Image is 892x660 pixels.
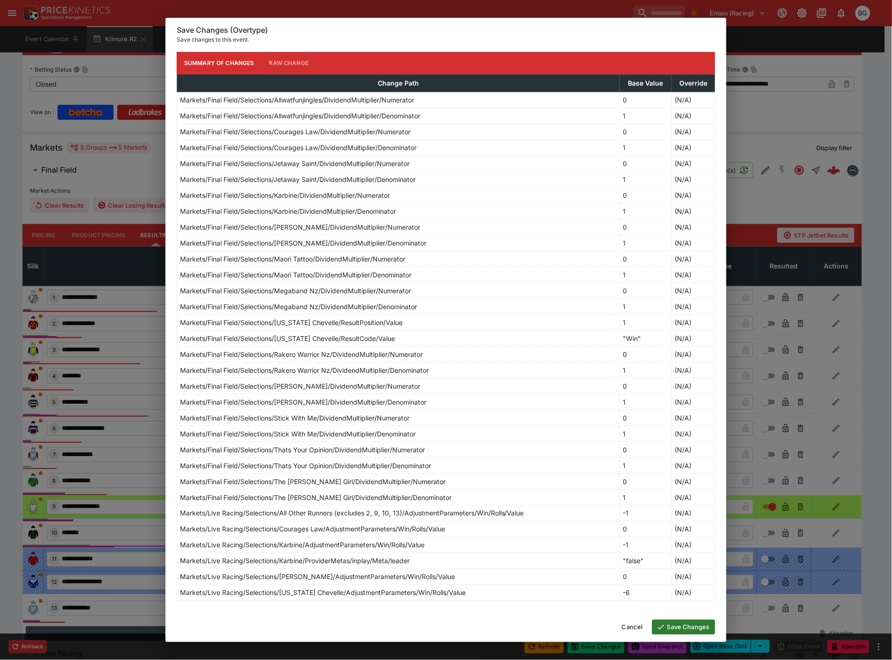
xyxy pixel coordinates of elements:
th: Override [672,74,715,92]
p: Markets/Final Field/Selections/[US_STATE] Chevelle/ResultCode/Value [180,334,395,343]
td: (N/A) [672,139,715,155]
td: -1 [620,537,672,553]
p: Markets/Live Racing/Selections/All Other Runners (excludes 2, 9, 10, 13)/AdjustmentParameters/Win... [180,508,524,518]
p: Markets/Final Field/Selections/Rakero Warrior Nz/DividendMultiplier/Numerator [180,349,423,359]
p: Markets/Final Field/Selections/Jetaway Saint/DividendMultiplier/Numerator [180,159,410,168]
p: Markets/Final Field/Selections/Megaband Nz/DividendMultiplier/Numerator [180,286,411,296]
td: 1 [620,298,672,314]
td: (N/A) [672,569,715,585]
p: Markets/Final Field/Selections/Karbine/DividendMultiplier/Numerator [180,190,390,200]
td: 0 [620,123,672,139]
td: 0 [620,283,672,298]
p: Markets/Final Field/Selections/Karbine/DividendMultiplier/Denominator [180,206,396,216]
td: (N/A) [672,267,715,283]
p: Markets/Final Field/Selections/Allwatfunjingles/DividendMultiplier/Numerator [180,95,414,105]
td: 0 [620,251,672,267]
p: Markets/Live Racing/Selections/Karbine/AdjustmentParameters/Win/Rolls/Value [180,540,424,550]
td: 0 [620,569,672,585]
td: -1 [620,505,672,521]
p: Markets/Final Field/Selections/[PERSON_NAME]/DividendMultiplier/Numerator [180,222,420,232]
td: 0 [620,521,672,537]
td: 1 [620,203,672,219]
td: 1 [620,139,672,155]
td: 0 [620,473,672,489]
td: 0 [620,219,672,235]
td: (N/A) [672,123,715,139]
td: (N/A) [672,155,715,171]
h6: Save Changes (Overtype) [177,25,715,35]
td: 0 [620,155,672,171]
p: Markets/Final Field/Selections/Thats Your Opinion/DividendMultiplier/Denominator [180,461,431,471]
td: (N/A) [672,314,715,330]
p: Markets/Final Field/Selections/[PERSON_NAME]/DividendMultiplier/Denominator [180,238,426,248]
th: Base Value [620,74,672,92]
td: (N/A) [672,346,715,362]
p: Markets/Final Field/Selections/Courages Law/DividendMultiplier/Denominator [180,143,417,152]
td: 1 [620,426,672,442]
td: (N/A) [672,92,715,108]
td: (N/A) [672,108,715,123]
td: 1 [620,457,672,473]
td: 0 [620,378,672,394]
td: (N/A) [672,330,715,346]
td: (N/A) [672,283,715,298]
p: Markets/Final Field/Selections/Courages Law/DividendMultiplier/Numerator [180,127,410,137]
td: (N/A) [672,473,715,489]
td: (N/A) [672,251,715,267]
td: (N/A) [672,298,715,314]
p: Markets/Final Field/Selections/[PERSON_NAME]/DividendMultiplier/Denominator [180,397,426,407]
button: Summary of Changes [177,52,262,74]
td: (N/A) [672,394,715,410]
button: Save Changes [652,620,715,635]
td: (N/A) [672,585,715,601]
td: 0 [620,187,672,203]
td: (N/A) [672,457,715,473]
p: Markets/Final Field/Selections/Jetaway Saint/DividendMultiplier/Denominator [180,174,416,184]
p: Markets/Final Field/Selections/Maori Tattoo/DividendMultiplier/Denominator [180,270,411,280]
td: 1 [620,235,672,251]
td: 0 [620,442,672,457]
td: 0 [620,92,672,108]
p: Markets/Final Field/Selections/Rakero Warrior Nz/DividendMultiplier/Denominator [180,365,429,375]
p: Markets/Final Field/Selections/The [PERSON_NAME] Girl/DividendMultiplier/Numerator [180,477,446,486]
th: Change Path [177,74,620,92]
p: Markets/Final Field/Selections/[PERSON_NAME]/DividendMultiplier/Numerator [180,381,420,391]
p: Markets/Final Field/Selections/Allwatfunjingles/DividendMultiplier/Denominator [180,111,420,121]
td: "Win" [620,330,672,346]
p: Markets/Final Field/Selections/Stick With Me/DividendMultiplier/Numerator [180,413,410,423]
button: Cancel [616,620,648,635]
td: (N/A) [672,171,715,187]
p: Markets/Live Racing/Selections/[PERSON_NAME]/AdjustmentParameters/Win/Rolls/Value [180,572,455,582]
p: Markets/Final Field/Selections/[US_STATE] Chevelle/ResultPosition/Value [180,318,403,327]
p: Save changes to this event. [177,35,715,44]
td: (N/A) [672,410,715,426]
p: Markets/Live Racing/Selections/Karbine/ProviderMetas/inplay/Meta/leader [180,556,410,566]
p: Markets/Final Field/Selections/Maori Tattoo/DividendMultiplier/Numerator [180,254,405,264]
td: (N/A) [672,235,715,251]
td: 0 [620,346,672,362]
td: 1 [620,267,672,283]
td: (N/A) [672,489,715,505]
td: (N/A) [672,442,715,457]
td: (N/A) [672,521,715,537]
td: (N/A) [672,505,715,521]
td: 0 [620,410,672,426]
p: Markets/Final Field/Selections/Stick With Me/DividendMultiplier/Denominator [180,429,416,439]
td: 1 [620,314,672,330]
button: Raw Change [262,52,317,74]
p: Markets/Live Racing/Selections/Courages Law/AdjustmentParameters/Win/Rolls/Value [180,524,445,534]
td: (N/A) [672,537,715,553]
td: (N/A) [672,203,715,219]
td: (N/A) [672,426,715,442]
td: "false" [620,553,672,569]
td: 1 [620,489,672,505]
p: Markets/Live Racing/Selections/[US_STATE] Chevelle/AdjustmentParameters/Win/Rolls/Value [180,588,466,598]
p: Markets/Final Field/Selections/Thats Your Opinion/DividendMultiplier/Numerator [180,445,425,455]
td: 1 [620,108,672,123]
td: (N/A) [672,553,715,569]
p: Markets/Final Field/Selections/The [PERSON_NAME] Girl/DividendMultiplier/Denominator [180,493,452,502]
td: 1 [620,362,672,378]
td: (N/A) [672,378,715,394]
td: 1 [620,171,672,187]
td: -6 [620,585,672,601]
